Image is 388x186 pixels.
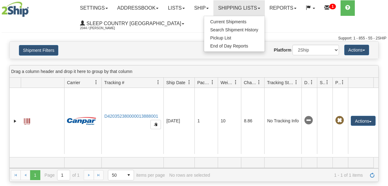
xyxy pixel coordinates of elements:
span: 1 - 1 of 1 items [214,173,363,178]
span: Pickup List [210,35,231,40]
span: Page of 1 [45,170,80,180]
td: 10 [218,88,241,154]
a: End of Day Reports [204,42,265,50]
span: Delivery Status [304,79,310,86]
span: Search Shipment History [210,27,258,32]
td: 8.86 [241,88,264,154]
span: Sleep Country [GEOGRAPHIC_DATA] [85,21,181,26]
span: Carrier [67,79,80,86]
span: Page 1 [30,170,40,180]
iframe: chat widget [374,61,387,125]
a: Addressbook [113,0,163,16]
td: [DATE] [163,88,194,154]
a: Delivery Status filter column settings [306,77,317,88]
a: D420352380000013888001 [104,114,158,119]
a: Carrier filter column settings [91,77,101,88]
a: Current Shipments [204,18,265,26]
span: 2044 / [PERSON_NAME] [80,25,127,31]
a: Lists [163,0,189,16]
a: Pickup Status filter column settings [337,77,348,88]
span: Shipment Issues [320,79,325,86]
span: Packages [197,79,210,86]
span: Pickup Not Assigned [335,116,344,125]
td: No Tracking Info [264,88,301,154]
button: Actions [351,116,376,126]
a: Reports [265,0,301,16]
button: Shipment Filters [19,45,58,56]
a: Settings [75,0,113,16]
span: select [124,170,134,180]
span: Tracking Status [267,79,294,86]
a: Tracking Status filter column settings [291,77,301,88]
a: Sleep Country [GEOGRAPHIC_DATA] 2044 / [PERSON_NAME] [75,16,189,31]
a: Ship [190,0,213,16]
span: Pickup Status [335,79,341,86]
span: Ship Date [166,79,185,86]
a: 1 [320,0,341,16]
span: No Tracking Info [304,116,313,125]
div: grid grouping header [10,66,378,78]
sup: 1 [329,4,336,9]
a: Tracking # filter column settings [153,77,163,88]
label: Platform [274,47,292,53]
a: Search Shipment History [204,26,265,34]
span: 50 [112,172,120,178]
span: items per page [108,170,165,180]
span: Current Shipments [210,19,247,24]
a: Weight filter column settings [230,77,241,88]
span: Weight [221,79,234,86]
a: Refresh [367,170,377,180]
img: logo2044.jpg [2,2,29,17]
a: Label [24,116,30,125]
td: 1 [194,88,218,154]
button: Copy to clipboard [150,120,161,129]
a: Pickup List [204,34,265,42]
a: Packages filter column settings [207,77,218,88]
img: 14 - Canpar [67,117,96,125]
span: End of Day Reports [210,43,248,48]
a: Ship Date filter column settings [184,77,194,88]
div: Support: 1 - 855 - 55 - 2SHIP [2,36,386,41]
a: Expand [12,118,18,124]
span: Page sizes drop down [108,170,134,180]
button: Actions [344,45,369,55]
a: Shipment Issues filter column settings [322,77,332,88]
div: No rows are selected [169,173,210,178]
span: Tracking # [104,79,124,86]
input: Page 1 [57,170,70,180]
span: Charge [244,79,257,86]
a: Shipping lists [213,0,265,16]
a: Charge filter column settings [254,77,264,88]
